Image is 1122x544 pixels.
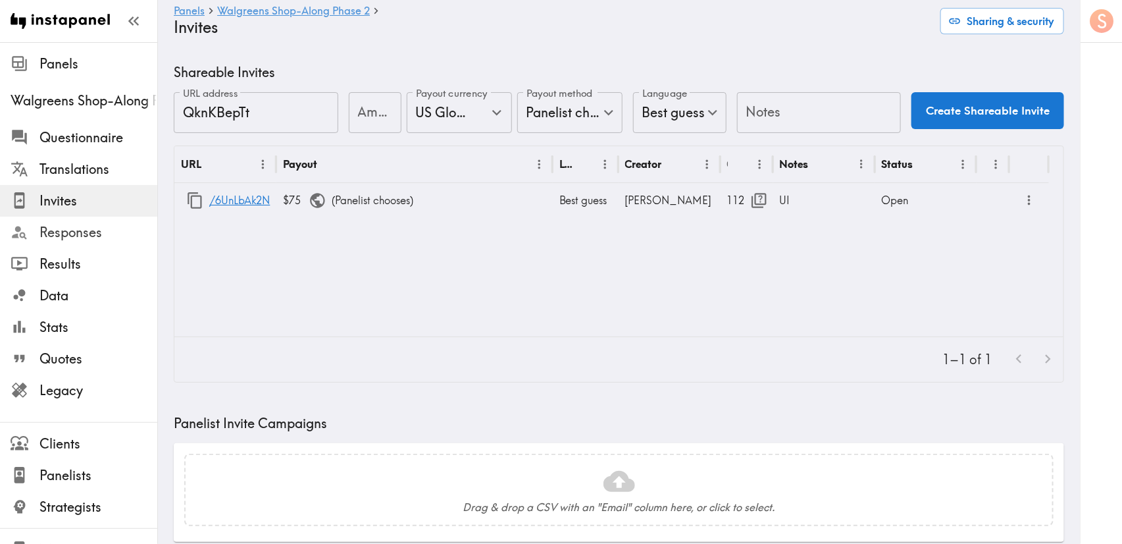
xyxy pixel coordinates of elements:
[773,183,875,217] div: UI
[183,86,238,101] label: URL address
[39,128,157,147] span: Questionnaire
[319,154,339,175] button: Sort
[529,154,549,175] button: Menu
[39,286,157,305] span: Data
[559,157,574,171] div: Language
[39,55,157,73] span: Panels
[984,154,1005,175] button: Sort
[780,157,809,171] div: Notes
[986,154,1006,175] button: Menu
[486,102,507,122] button: Open
[1019,190,1040,211] button: more
[914,154,934,175] button: Sort
[517,92,623,133] div: Panelist chooses
[283,194,332,207] span: $75
[729,154,750,175] button: Sort
[663,154,684,175] button: Sort
[39,381,157,400] span: Legacy
[253,154,273,175] button: Menu
[810,154,830,175] button: Sort
[39,466,157,485] span: Panelists
[39,192,157,210] span: Invites
[463,500,775,514] h6: Drag & drop a CSV with an "Email" column here, or click to select.
[595,154,615,175] button: Menu
[625,157,662,171] div: Creator
[875,183,977,217] div: Open
[283,157,317,171] div: Payout
[174,18,930,37] h4: Invites
[39,318,157,337] span: Stats
[575,154,596,175] button: Sort
[553,183,619,217] div: Best guess
[1088,8,1115,34] button: S
[697,154,717,175] button: Menu
[619,183,721,217] div: [PERSON_NAME]
[181,157,201,171] div: URL
[39,223,157,242] span: Responses
[39,160,157,178] span: Translations
[39,498,157,516] span: Strategists
[1098,10,1108,33] span: S
[174,414,1064,433] h5: Panelist Invite Campaigns
[727,184,767,217] div: 112
[953,154,973,175] button: Menu
[727,157,728,171] div: Opens
[881,157,913,171] div: Status
[633,92,727,133] div: Best guess
[416,86,488,101] label: Payout currency
[942,350,992,369] p: 1–1 of 1
[911,92,1064,129] button: Create Shareable Invite
[276,183,553,217] div: ( Panelist chooses )
[39,435,157,453] span: Clients
[940,8,1064,34] button: Sharing & security
[39,255,157,273] span: Results
[39,350,157,368] span: Quotes
[174,5,205,18] a: Panels
[217,5,370,18] a: Walgreens Shop-Along Phase 2
[750,154,770,175] button: Menu
[174,63,1064,82] h5: Shareable Invites
[526,86,593,101] label: Payout method
[852,154,872,175] button: Menu
[209,184,270,217] a: /6UnLbAk2N
[11,92,157,110] span: Walgreens Shop-Along Phase 2
[642,86,687,101] label: Language
[203,154,223,175] button: Sort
